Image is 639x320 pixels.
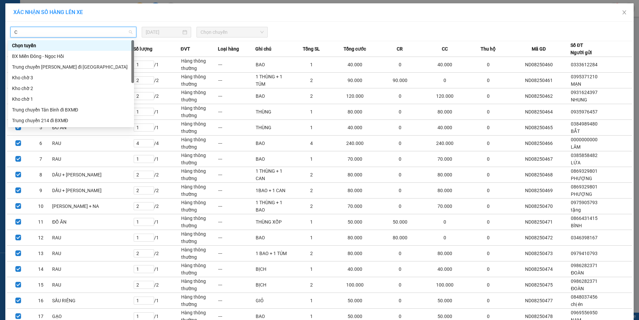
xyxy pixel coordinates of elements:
[571,235,598,240] span: 0346398167
[507,104,570,120] td: ND08250464
[420,88,470,104] td: 120.000
[470,293,507,309] td: 0
[52,230,133,246] td: RAU
[29,261,52,277] td: 14
[344,45,366,53] span: Tổng cước
[29,198,52,214] td: 10
[181,183,218,198] td: Hàng thông thường
[303,45,320,53] span: Tổng SL
[330,277,380,293] td: 100.000
[380,198,420,214] td: 0
[571,121,598,127] span: 0384989480
[380,293,420,309] td: 0
[470,261,507,277] td: 0
[133,88,180,104] td: / 2
[507,230,570,246] td: ND08250472
[8,40,134,51] div: Chọn tuyến
[571,191,592,197] span: PHƯỢNG
[181,214,218,230] td: Hàng thông thường
[380,73,420,88] td: 90.000
[380,230,420,246] td: 80.000
[470,198,507,214] td: 0
[8,104,134,115] div: Trung chuyển Tân Bình đi BXMĐ
[52,120,133,136] td: ĐỒ ĂN
[293,167,330,183] td: 2
[481,45,496,53] span: Thu hộ
[63,30,94,35] span: 18:55:01 [DATE]
[293,293,330,309] td: 1
[52,167,133,183] td: DẦU + [PERSON_NAME]
[380,136,420,151] td: 0
[470,151,507,167] td: 0
[13,9,83,15] span: XÁC NHẬN SỐ HÀNG LÊN XE
[470,120,507,136] td: 0
[255,183,293,198] td: 1BAO + 1 CAN
[8,115,134,126] div: Trung chuyển 214 đi BXMĐ
[52,246,133,261] td: RAU
[133,57,180,73] td: / 1
[380,261,420,277] td: 0
[420,120,470,136] td: 40.000
[255,88,293,104] td: BAO
[12,53,130,60] div: BX Miền Đông - Ngọc Hồi
[12,106,130,113] div: Trung chuyển Tân Bình đi BXMĐ
[255,277,293,293] td: BỊCH
[52,183,133,198] td: DẦU + [PERSON_NAME]
[507,198,570,214] td: ND08250470
[571,263,598,268] span: 0986282371
[29,136,52,151] td: 6
[29,246,52,261] td: 13
[218,45,239,53] span: Loại hàng
[133,183,180,198] td: / 2
[470,246,507,261] td: 0
[571,251,598,256] span: 0979410793
[380,167,420,183] td: 0
[17,11,54,36] strong: CÔNG TY TNHH [GEOGRAPHIC_DATA] 214 QL13 - P.26 - Q.BÌNH THẠNH - TP HCM 1900888606
[218,261,255,277] td: ---
[380,88,420,104] td: 0
[133,136,180,151] td: / 4
[420,261,470,277] td: 40.000
[330,73,380,88] td: 90.000
[470,104,507,120] td: 0
[67,25,94,30] span: ND08250488
[571,223,582,228] span: BÌNH
[420,57,470,73] td: 40.000
[218,183,255,198] td: ---
[255,214,293,230] td: THÙNG XỐP
[218,230,255,246] td: ---
[507,277,570,293] td: ND08250475
[507,120,570,136] td: ND08250465
[146,28,181,36] input: 15/08/2025
[571,216,598,221] span: 0866431415
[420,183,470,198] td: 80.000
[29,183,52,198] td: 9
[330,293,380,309] td: 50.000
[8,72,134,83] div: Kho chờ 3
[380,151,420,167] td: 0
[507,57,570,73] td: ND08250460
[181,198,218,214] td: Hàng thông thường
[133,167,180,183] td: / 2
[218,120,255,136] td: ---
[470,57,507,73] td: 0
[181,120,218,136] td: Hàng thông thường
[255,167,293,183] td: 1 THÙNG + 1 CAN
[571,302,583,307] span: chị én
[29,120,52,136] td: 5
[133,293,180,309] td: / 1
[330,120,380,136] td: 40.000
[571,207,581,213] span: tặng
[8,83,134,94] div: Kho chờ 2
[571,109,598,114] span: 0935976457
[201,27,264,37] span: Chọn chuyến
[507,261,570,277] td: ND08250474
[218,73,255,88] td: ---
[218,167,255,183] td: ---
[181,261,218,277] td: Hàng thông thường
[571,129,580,134] span: BẮT
[255,293,293,309] td: GIỎ
[330,57,380,73] td: 40.000
[23,47,48,54] span: PV [PERSON_NAME]
[293,88,330,104] td: 2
